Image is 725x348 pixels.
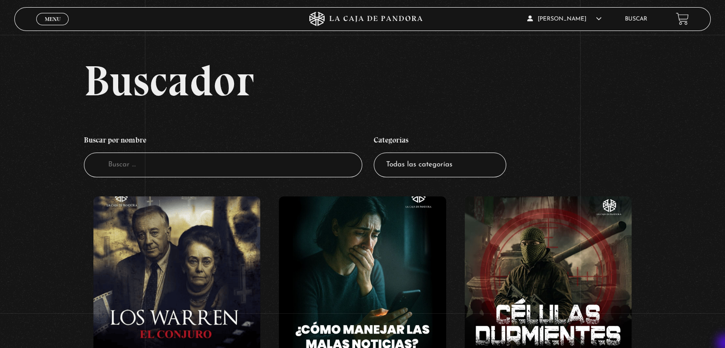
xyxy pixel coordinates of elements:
span: [PERSON_NAME] [527,16,602,22]
h4: Buscar por nombre [84,131,362,153]
span: Cerrar [41,24,64,31]
h2: Buscador [84,59,710,102]
a: View your shopping cart [676,12,689,25]
span: Menu [45,16,61,22]
a: Buscar [625,16,647,22]
h4: Categorías [374,131,506,153]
